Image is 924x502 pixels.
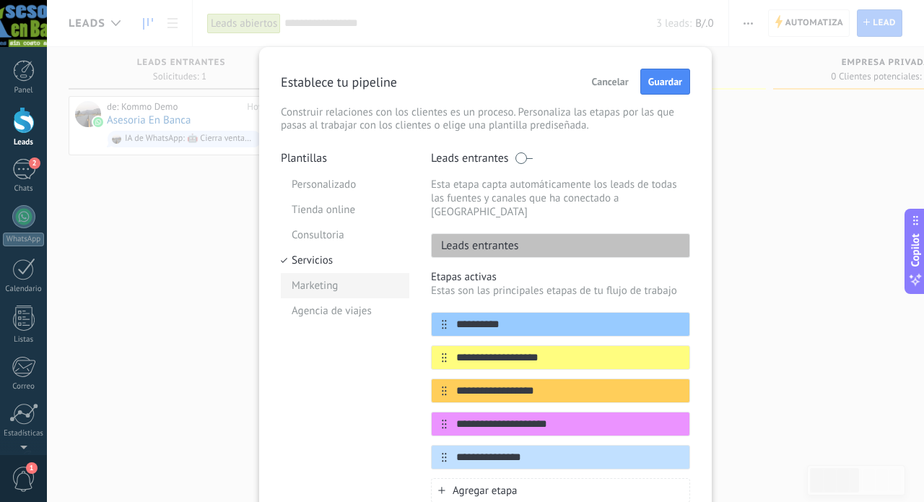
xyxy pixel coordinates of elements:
span: 1 [26,462,38,474]
p: Construir relaciones con los clientes es un proceso. Personaliza las etapas por las que pasas al ... [281,106,690,132]
p: Esta etapa capta automáticamente los leads de todas las fuentes y canales que ha conectado a [GEO... [431,178,690,219]
button: Guardar [640,69,690,95]
p: Leads entrantes [432,238,519,253]
div: Calendario [3,285,45,294]
li: Tienda online [281,197,409,222]
li: Consultoria [281,222,409,248]
div: Listas [3,335,45,345]
div: Chats [3,184,45,194]
span: Agregar etapa [453,484,518,498]
li: Servicios [281,248,409,273]
li: Agencia de viajes [281,298,409,324]
li: Marketing [281,273,409,298]
p: Estas son las principales etapas de tu flujo de trabajo [431,284,690,298]
p: Establece tu pipeline [281,74,397,90]
p: Leads entrantes [431,151,509,165]
span: 2 [29,157,40,169]
span: Copilot [908,233,923,267]
div: Panel [3,86,45,95]
span: Guardar [648,77,682,87]
p: Etapas activas [431,270,690,284]
span: Cancelar [592,77,629,87]
button: Cancelar [585,71,635,92]
div: Correo [3,382,45,391]
div: Leads [3,138,45,147]
div: WhatsApp [3,233,44,246]
div: Estadísticas [3,429,45,438]
li: Personalizado [281,172,409,197]
p: Plantillas [281,151,409,165]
